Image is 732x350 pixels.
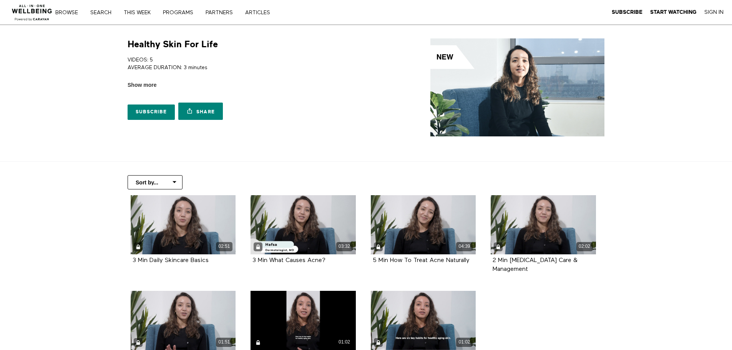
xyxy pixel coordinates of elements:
[491,195,596,254] a: 2 Min Eczema Care & Management 02:02
[128,105,175,120] a: Subscribe
[612,9,642,16] a: Subscribe
[178,103,223,120] a: Share
[612,9,642,15] strong: Subscribe
[373,257,470,264] strong: 5 Min How To Treat Acne Naturally
[203,10,241,15] a: PARTNERS
[216,338,232,347] div: 01:51
[128,56,363,72] p: VIDEOS: 5 AVERAGE DURATION: 3 minutes
[160,10,201,15] a: PROGRAMS
[650,9,697,16] a: Start Watching
[373,257,470,263] a: 5 Min How To Treat Acne Naturally
[371,195,476,254] a: 5 Min How To Treat Acne Naturally 04:39
[133,257,209,263] a: 3 Min Daily Skincare Basics
[131,291,236,350] a: 2 Min Healthy-Aging Skin Habits 01:51
[650,9,697,15] strong: Start Watching
[131,195,236,254] a: 3 Min Daily Skincare Basics 02:51
[128,38,218,50] h1: Healthy Skin For Life
[216,242,232,251] div: 02:51
[88,10,120,15] a: Search
[430,38,604,136] img: Healthy Skin For Life
[493,257,578,272] strong: 2 Min Eczema Care & Management
[456,338,473,347] div: 01:02
[576,242,593,251] div: 02:02
[242,10,278,15] a: ARTICLES
[251,291,356,350] a: Key Habits For Healthy Aging Skin (Highlight) 01:02
[493,257,578,272] a: 2 Min [MEDICAL_DATA] Care & Management
[371,291,476,350] a: Key Habits For Healthy Aging Skin (Highlight) 01:02
[121,10,159,15] a: THIS WEEK
[133,257,209,264] strong: 3 Min Daily Skincare Basics
[456,242,473,251] div: 04:39
[128,81,156,89] span: Show more
[704,9,724,16] a: Sign In
[53,10,86,15] a: Browse
[336,338,353,347] div: 01:02
[61,8,286,16] nav: Primary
